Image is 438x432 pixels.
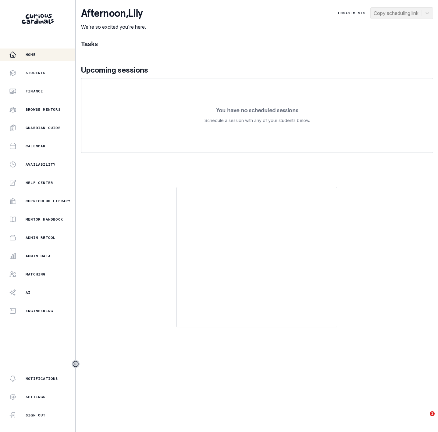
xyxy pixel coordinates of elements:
[26,235,55,240] p: Admin Retool
[26,217,63,222] p: Mentor Handbook
[81,7,146,20] p: afternoon , Lily
[22,14,54,24] img: Curious Cardinals Logo
[26,144,46,149] p: Calendar
[26,254,51,258] p: Admin Data
[72,360,80,368] button: Toggle sidebar
[26,125,61,130] p: Guardian Guide
[26,308,53,313] p: Engineering
[26,394,46,399] p: Settings
[216,107,298,113] p: You have no scheduled sessions
[26,290,30,295] p: AI
[26,52,36,57] p: Home
[26,107,61,112] p: Browse Mentors
[26,376,58,381] p: Notifications
[417,411,432,426] iframe: Intercom live chat
[430,411,435,416] span: 1
[26,413,46,418] p: Sign Out
[26,70,46,75] p: Students
[26,180,53,185] p: Help Center
[81,40,433,48] h1: Tasks
[26,89,43,94] p: Finance
[338,11,368,16] p: Engagements:
[205,117,310,124] p: Schedule a session with any of your students below.
[81,65,433,76] p: Upcoming sessions
[26,199,71,203] p: Curriculum Library
[81,23,146,31] p: We're so excited you're here.
[26,162,55,167] p: Availability
[26,272,46,277] p: Matching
